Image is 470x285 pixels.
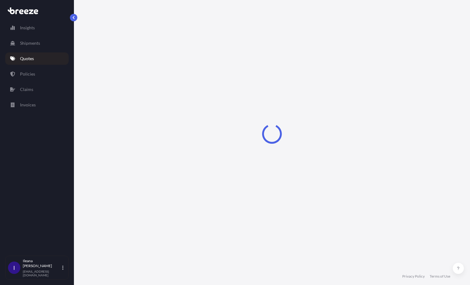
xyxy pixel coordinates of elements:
[23,270,61,277] p: [EMAIL_ADDRESS][DOMAIN_NAME]
[20,25,35,31] p: Insights
[5,37,69,49] a: Shipments
[23,258,61,268] p: Ileana [PERSON_NAME]
[20,86,33,93] p: Claims
[5,99,69,111] a: Invoices
[20,56,34,62] p: Quotes
[20,102,36,108] p: Invoices
[20,40,40,46] p: Shipments
[430,274,450,279] a: Terms of Use
[5,52,69,65] a: Quotes
[20,71,35,77] p: Policies
[5,83,69,96] a: Claims
[13,265,15,271] span: I
[402,274,425,279] a: Privacy Policy
[5,68,69,80] a: Policies
[5,22,69,34] a: Insights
